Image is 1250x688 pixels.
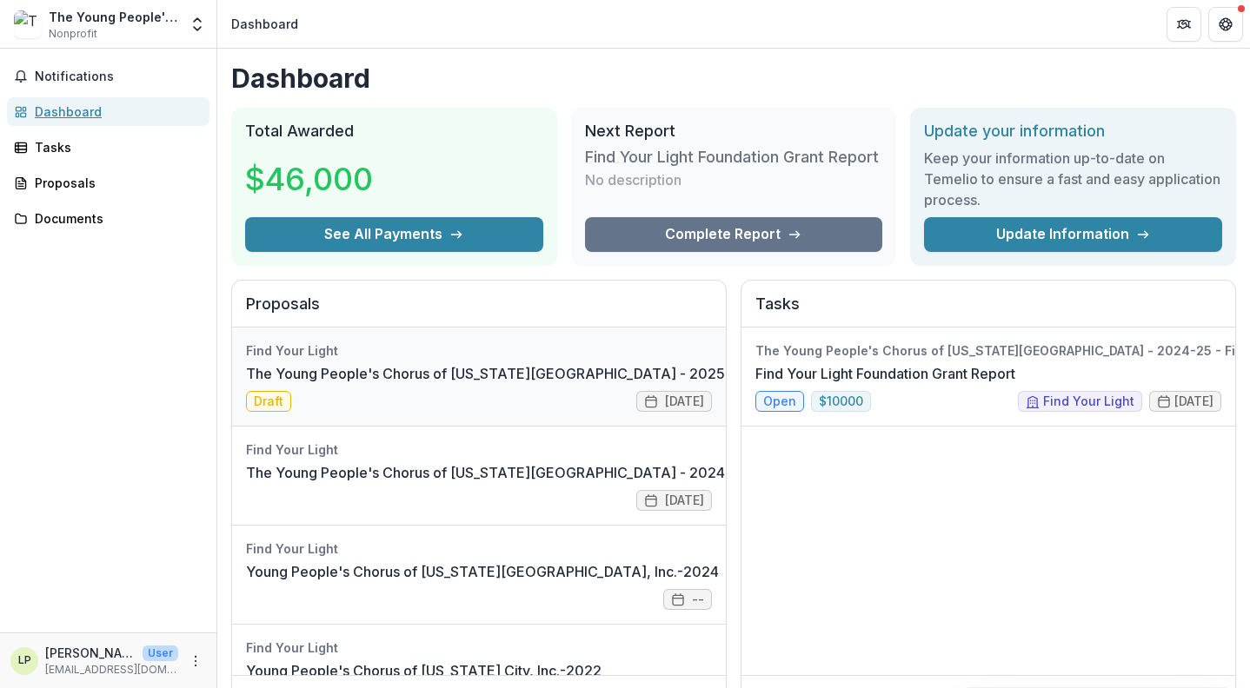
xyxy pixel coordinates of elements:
[7,169,209,197] a: Proposals
[35,174,196,192] div: Proposals
[35,209,196,228] div: Documents
[924,122,1222,141] h2: Update your information
[246,561,719,582] a: Young People's Chorus of [US_STATE][GEOGRAPHIC_DATA], Inc.-2024
[246,660,602,681] a: Young People's Chorus of [US_STATE] City, Inc.-2022
[245,217,543,252] button: See All Payments
[245,155,376,202] h3: $46,000
[755,294,1221,327] h2: Tasks
[245,122,543,141] h2: Total Awarded
[14,10,42,38] img: The Young People's Chorus of New York City
[231,15,298,33] div: Dashboard
[1208,7,1243,42] button: Get Help
[7,133,209,162] a: Tasks
[585,122,883,141] h2: Next Report
[1167,7,1201,42] button: Partners
[35,138,196,156] div: Tasks
[35,69,203,84] span: Notifications
[246,462,1076,483] a: The Young People's Chorus of [US_STATE][GEOGRAPHIC_DATA] - 2024-25 - Find Your Light Foundation R...
[7,204,209,233] a: Documents
[585,148,879,167] h3: Find Your Light Foundation Grant Report
[49,8,178,26] div: The Young People's Chorus of [US_STATE][GEOGRAPHIC_DATA]
[185,7,209,42] button: Open entity switcher
[7,63,209,90] button: Notifications
[246,363,1100,384] a: The Young People's Chorus of [US_STATE][GEOGRAPHIC_DATA] - 2025 - Find Your Light Foundation 25/2...
[18,655,31,666] div: Laura Patterson
[246,294,712,327] h2: Proposals
[35,103,196,121] div: Dashboard
[185,651,206,671] button: More
[585,217,883,252] a: Complete Report
[585,169,682,190] p: No description
[224,11,305,36] nav: breadcrumb
[49,26,97,42] span: Nonprofit
[45,662,178,678] p: [EMAIL_ADDRESS][DOMAIN_NAME]
[924,217,1222,252] a: Update Information
[7,97,209,126] a: Dashboard
[755,363,1015,384] a: Find Your Light Foundation Grant Report
[231,63,1236,94] h1: Dashboard
[143,645,178,661] p: User
[924,148,1222,210] h3: Keep your information up-to-date on Temelio to ensure a fast and easy application process.
[45,644,136,662] p: [PERSON_NAME]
